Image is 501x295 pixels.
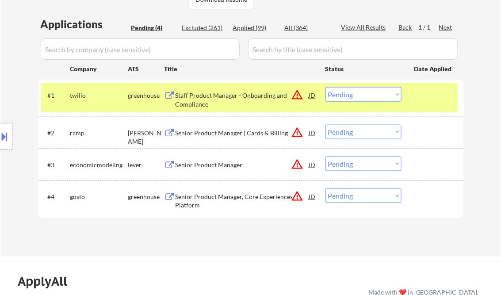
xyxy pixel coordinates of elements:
[291,158,304,170] button: warning_amber
[414,65,453,73] div: Date Applied
[341,23,389,32] div: View All Results
[285,23,329,32] div: All (364)
[176,161,309,169] div: Senior Product Manager
[233,23,277,32] div: Applied (99)
[176,192,309,210] div: Senior Product Manager, Core Experiences Platform
[308,125,317,141] div: JD
[419,23,439,32] div: 1 / 1
[308,188,317,204] div: JD
[248,38,458,60] input: Search by title (case sensitive)
[291,88,304,101] button: warning_amber
[176,91,309,108] div: Staff Product Manager - Onboarding and Compliance
[308,87,317,103] div: JD
[41,19,128,30] div: Applications
[18,274,77,289] div: ApplyAll
[291,190,304,202] button: warning_amber
[182,23,226,32] div: Excluded (261)
[176,129,309,138] div: Senior Product Manager | Cards & Billing
[164,65,317,73] div: Title
[41,38,240,60] input: Search by company (case sensitive)
[131,23,176,32] div: Pending (4)
[439,23,453,32] div: Next
[291,126,304,138] button: warning_amber
[325,61,402,77] div: Status
[308,157,317,172] div: JD
[399,23,413,32] div: Back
